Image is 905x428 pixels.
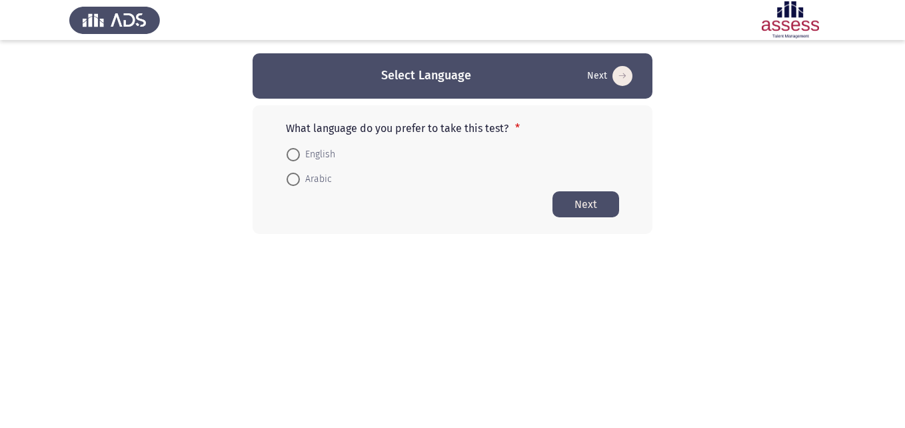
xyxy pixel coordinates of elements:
button: Start assessment [583,65,636,87]
h3: Select Language [381,67,471,84]
img: Assessment logo of ASSESS Employability - EBI [745,1,836,39]
button: Start assessment [552,191,619,217]
span: English [300,147,335,163]
span: Arabic [300,171,332,187]
img: Assess Talent Management logo [69,1,160,39]
p: What language do you prefer to take this test? [286,122,619,135]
